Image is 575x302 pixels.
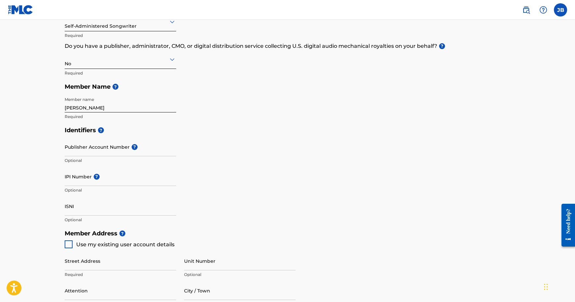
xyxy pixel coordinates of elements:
span: Use my existing user account details [76,241,175,248]
p: Optional [184,272,296,278]
h5: Member Name [65,80,511,94]
div: No [65,51,176,67]
img: MLC Logo [8,5,33,15]
p: Required [65,33,176,39]
p: Required [65,114,176,120]
iframe: Resource Center [557,198,575,252]
img: search [522,6,530,14]
img: help [539,6,547,14]
div: Help [537,3,550,16]
p: Optional [65,158,176,164]
p: Do you have a publisher, administrator, CMO, or digital distribution service collecting U.S. digi... [65,42,511,50]
p: Required [65,272,176,278]
iframe: Chat Widget [542,270,575,302]
a: Public Search [520,3,533,16]
span: ? [94,174,100,180]
p: Optional [65,217,176,223]
p: Required [65,70,176,76]
span: ? [119,230,125,236]
h5: Member Address [65,226,511,241]
p: Optional [65,187,176,193]
span: ? [132,144,138,150]
span: ? [112,84,118,90]
span: ? [98,127,104,133]
div: Drag [544,277,548,297]
div: User Menu [554,3,567,16]
span: ? [439,43,445,49]
h5: Identifiers [65,123,511,137]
